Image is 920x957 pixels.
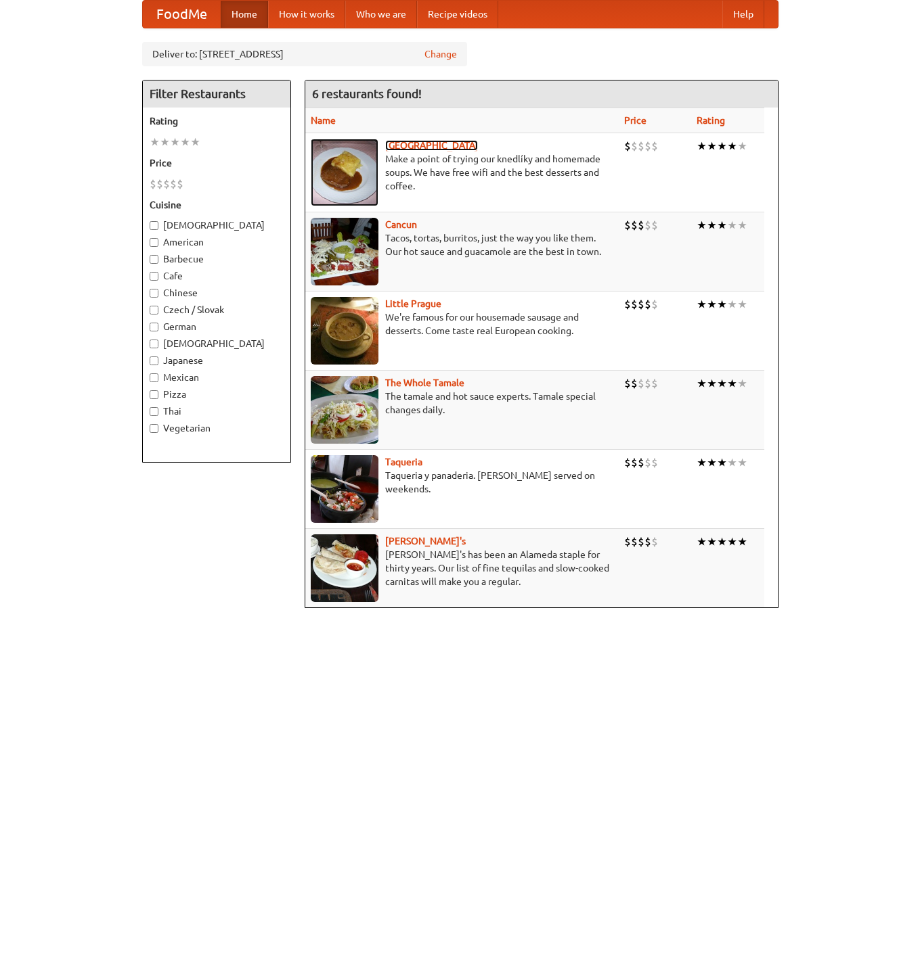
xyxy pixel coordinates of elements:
[345,1,417,28] a: Who we are
[624,376,631,391] li: $
[638,297,644,312] li: $
[717,534,727,549] li: ★
[638,376,644,391] li: $
[150,354,284,367] label: Japanese
[737,297,747,312] li: ★
[150,373,158,382] input: Mexican
[385,298,441,309] a: Little Prague
[631,297,638,312] li: $
[385,140,478,151] b: [GEOGRAPHIC_DATA]
[638,139,644,154] li: $
[737,534,747,549] li: ★
[697,534,707,549] li: ★
[644,534,651,549] li: $
[150,337,284,350] label: [DEMOGRAPHIC_DATA]
[651,534,658,549] li: $
[150,306,158,314] input: Czech / Slovak
[624,534,631,549] li: $
[150,269,284,283] label: Cafe
[150,323,158,331] input: German
[311,297,378,365] img: littleprague.jpg
[180,135,190,149] li: ★
[150,421,284,435] label: Vegetarian
[160,135,170,149] li: ★
[150,286,284,300] label: Chinese
[697,139,707,154] li: ★
[707,534,717,549] li: ★
[312,87,422,100] ng-pluralize: 6 restaurants found!
[727,455,737,470] li: ★
[311,152,614,193] p: Make a point of trying our knedlíky and homemade soups. We have free wifi and the best desserts a...
[177,177,183,191] li: $
[150,238,158,247] input: American
[424,47,457,61] a: Change
[727,139,737,154] li: ★
[150,390,158,399] input: Pizza
[638,534,644,549] li: $
[651,455,658,470] li: $
[727,534,737,549] li: ★
[697,115,725,126] a: Rating
[150,156,284,170] h5: Price
[150,407,158,416] input: Thai
[631,376,638,391] li: $
[311,469,614,496] p: Taqueria y panaderia. [PERSON_NAME] served on weekends.
[385,457,422,467] a: Taqueria
[150,114,284,128] h5: Rating
[417,1,498,28] a: Recipe videos
[385,219,417,230] a: Cancun
[631,455,638,470] li: $
[150,404,284,418] label: Thai
[697,455,707,470] li: ★
[644,455,651,470] li: $
[163,177,170,191] li: $
[638,218,644,233] li: $
[727,218,737,233] li: ★
[638,455,644,470] li: $
[624,455,631,470] li: $
[651,297,658,312] li: $
[143,1,221,28] a: FoodMe
[170,177,177,191] li: $
[150,135,160,149] li: ★
[727,376,737,391] li: ★
[311,139,378,206] img: czechpoint.jpg
[697,218,707,233] li: ★
[707,139,717,154] li: ★
[717,297,727,312] li: ★
[707,455,717,470] li: ★
[142,42,467,66] div: Deliver to: [STREET_ADDRESS]
[150,272,158,281] input: Cafe
[631,139,638,154] li: $
[717,376,727,391] li: ★
[644,297,651,312] li: $
[624,139,631,154] li: $
[311,231,614,258] p: Tacos, tortas, burritos, just the way you like them. Our hot sauce and guacamole are the best in ...
[150,235,284,249] label: American
[156,177,163,191] li: $
[644,218,651,233] li: $
[697,297,707,312] li: ★
[311,455,378,523] img: taqueria.jpg
[221,1,268,28] a: Home
[385,536,466,546] a: [PERSON_NAME]'s
[150,252,284,266] label: Barbecue
[385,377,464,388] a: The Whole Tamale
[150,303,284,317] label: Czech / Slovak
[190,135,200,149] li: ★
[311,310,614,337] p: We're famous for our housemade sausage and desserts. Come taste real European cooking.
[150,356,158,365] input: Japanese
[651,139,658,154] li: $
[722,1,764,28] a: Help
[150,218,284,232] label: [DEMOGRAPHIC_DATA]
[150,424,158,433] input: Vegetarian
[150,221,158,230] input: [DEMOGRAPHIC_DATA]
[150,320,284,333] label: German
[150,255,158,264] input: Barbecue
[707,376,717,391] li: ★
[311,115,336,126] a: Name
